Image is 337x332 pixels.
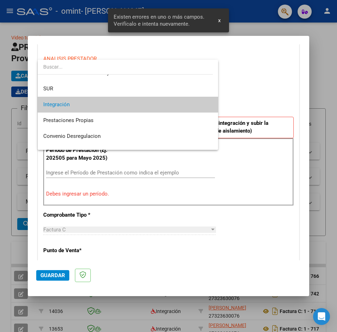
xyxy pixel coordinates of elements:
span: Convenio Desregulacion [43,133,101,139]
div: Open Intercom Messenger [313,308,330,325]
span: Integración [43,101,70,108]
span: Capita [43,149,58,155]
span: SUR [43,85,53,92]
span: Prestaciones Propias [43,117,94,123]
